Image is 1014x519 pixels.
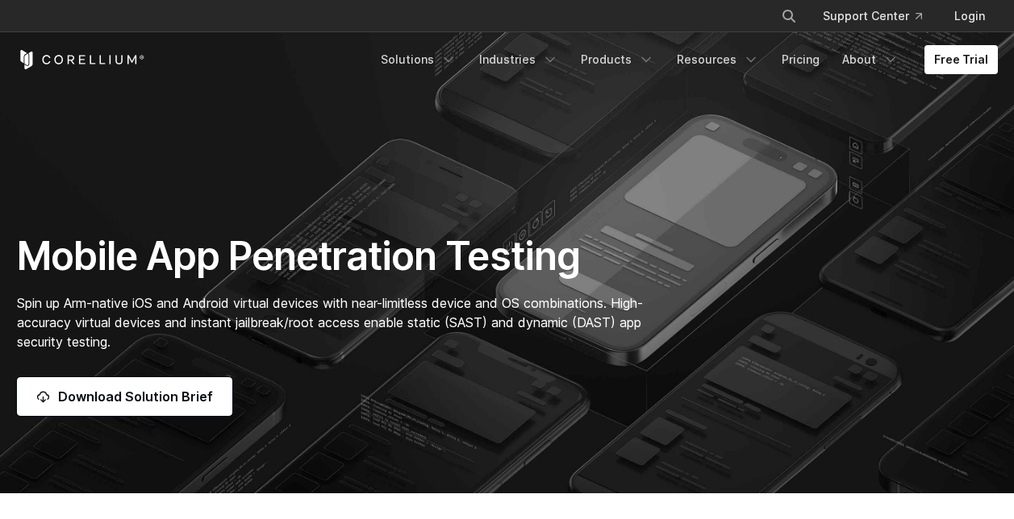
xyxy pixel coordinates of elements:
[469,45,568,74] a: Industries
[774,2,803,31] button: Search
[17,377,232,416] a: Download Solution Brief
[772,45,829,74] a: Pricing
[762,2,998,31] div: Navigation Menu
[17,295,643,350] span: Spin up Arm-native iOS and Android virtual devices with near-limitless device and OS combinations...
[17,232,660,280] h1: Mobile App Penetration Testing
[832,45,908,74] a: About
[571,45,664,74] a: Products
[371,45,466,74] a: Solutions
[810,2,935,31] a: Support Center
[17,50,145,69] a: Corellium Home
[941,2,998,31] a: Login
[924,45,998,74] a: Free Trial
[371,45,998,74] div: Navigation Menu
[667,45,769,74] a: Resources
[58,387,213,406] span: Download Solution Brief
